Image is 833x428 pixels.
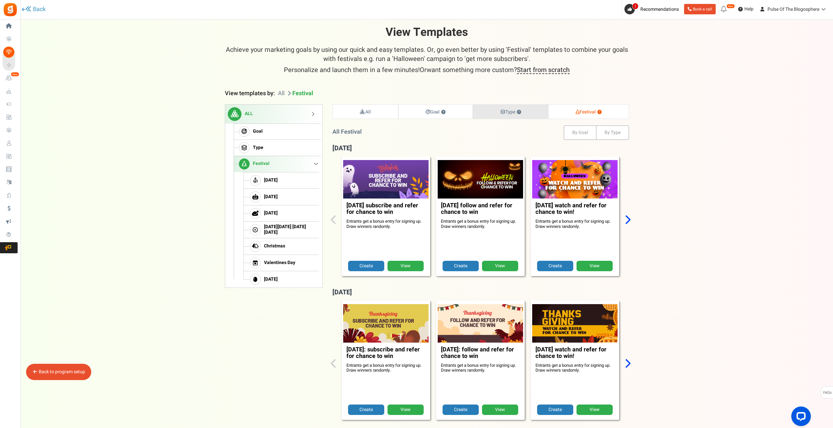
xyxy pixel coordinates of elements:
[577,261,613,271] a: View
[438,199,523,261] figcaption: Entrants get a bonus entry for signing up. Draw winners randomly.
[243,221,319,238] a: [DATE][DATE] [DATE][DATE]
[25,5,46,14] a: Back
[245,111,253,117] span: ALL
[39,368,85,375] a: Back to program setup
[597,110,602,114] button: ?
[624,357,631,371] div: Next slide
[736,4,756,14] a: Help
[225,105,319,124] a: ALL
[482,261,518,271] a: View
[332,127,362,136] span: All Festival
[243,205,319,222] a: [DATE]
[243,172,319,189] a: [DATE]
[517,65,570,75] strong: Start from scratch
[500,109,521,115] strong: Type
[532,343,618,405] figcaption: Entrants get a bonus entry for signing up. Draw winners randomly.
[726,4,735,8] em: New
[482,405,518,415] a: View
[624,213,631,227] div: Next slide
[537,405,573,415] a: Create
[743,6,753,12] span: Help
[332,288,352,297] span: [DATE]
[11,72,19,77] em: New
[286,89,313,98] li: Festival
[348,261,384,271] a: Create
[517,67,570,74] a: Start from scratch
[577,405,613,415] a: View
[387,405,424,415] a: View
[441,347,520,363] h3: [DATE]: follow and refer for chance to win
[441,110,446,114] button: ?
[264,244,285,249] span: Christmas
[624,4,681,14] a: 7 Recommendations
[3,2,18,17] img: Gratisfaction
[576,109,602,115] strong: Festival
[420,65,427,75] span: Or
[632,3,638,9] span: 7
[387,261,424,271] a: View
[346,202,425,219] h3: [DATE] subscribe and refer for chance to win
[343,343,429,405] figcaption: Entrants get a bonus entry for signing up. Draw winners randomly.
[243,188,319,205] a: [DATE]
[225,45,629,64] p: Achieve your marketing goals by using our quick and easy templates. Or, go even better by using '...
[253,145,263,151] span: Type
[278,89,285,98] li: All
[225,26,629,39] h2: View Templates
[234,156,319,172] a: Festival
[343,199,429,261] figcaption: Entrants get a bonus entry for signing up. Draw winners randomly.
[264,194,278,200] span: [DATE]
[438,343,523,405] figcaption: Entrants get a bonus entry for signing up. Draw winners randomly.
[537,261,573,271] a: Create
[234,140,319,156] a: Type
[443,261,479,271] a: Create
[426,109,446,115] strong: Goal
[243,255,319,271] a: Valentines Day
[243,271,319,288] a: [DATE]
[264,224,317,235] span: [DATE][DATE] [DATE][DATE]
[767,6,819,13] span: Pulse Of The Blogosphere
[243,238,319,255] a: Christmas
[264,178,278,183] span: [DATE]
[348,405,384,415] a: Create
[264,211,278,216] span: [DATE]
[253,161,270,167] span: Festival
[253,129,263,134] span: Goal
[21,7,73,13] a: Back to program setup
[596,125,629,140] button: By Type
[441,202,520,219] h3: [DATE] follow and refer for chance to win
[443,405,479,415] a: Create
[532,199,618,261] figcaption: Entrants get a bonus entry for signing up. Draw winners randomly.
[359,109,371,115] strong: All
[225,89,275,98] strong: View templates by:
[640,6,679,13] span: Recommendations
[332,143,352,153] span: [DATE]
[535,202,614,219] h3: [DATE] watch and refer for chance to win!
[517,110,521,114] button: ?
[3,73,18,84] a: New
[264,277,278,282] span: [DATE]
[225,66,629,75] p: Personalize and launch them in a few minutes! want something more custom?
[346,347,425,363] h3: [DATE]: subscribe and refer for chance to win
[264,260,295,266] span: Valentines Day
[684,4,716,14] a: Book a call
[564,125,596,140] button: By Goal
[234,124,319,140] a: Goal
[823,387,832,399] span: FAQs
[535,347,614,363] h3: [DATE] watch and refer for chance to win!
